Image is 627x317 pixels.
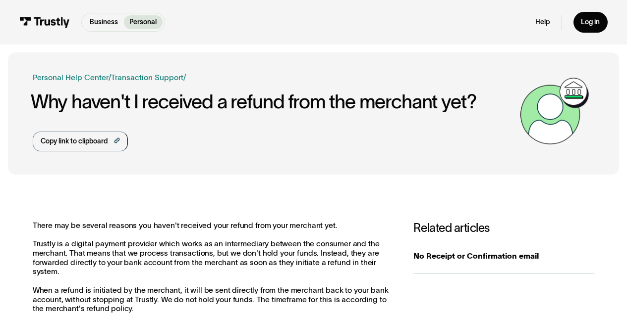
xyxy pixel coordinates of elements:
[31,91,515,112] h1: Why haven't I received a refund from the merchant yet?
[33,132,128,151] a: Copy link to clipboard
[111,73,183,82] a: Transaction Support
[41,136,108,147] div: Copy link to clipboard
[573,12,608,32] a: Log in
[581,18,600,27] div: Log in
[183,72,186,83] div: /
[33,72,109,83] a: Personal Help Center
[90,17,118,28] p: Business
[124,15,163,29] a: Personal
[413,239,594,274] a: No Receipt or Confirmation email
[535,18,550,27] a: Help
[413,250,594,262] div: No Receipt or Confirmation email
[129,17,157,28] p: Personal
[109,72,111,83] div: /
[19,17,70,27] img: Trustly Logo
[413,221,594,235] h3: Related articles
[84,15,123,29] a: Business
